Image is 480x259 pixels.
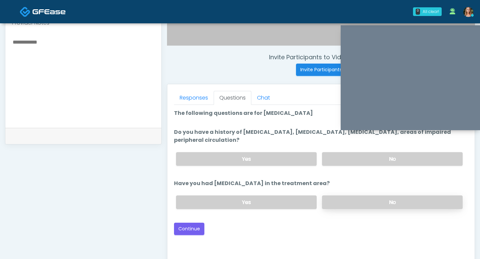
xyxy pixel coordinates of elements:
[32,8,66,15] img: Docovia
[214,91,251,105] a: Questions
[174,91,214,105] a: Responses
[174,223,204,235] button: Continue
[322,195,463,209] label: No
[5,3,25,23] button: Open LiveChat chat widget
[167,54,475,61] h4: Invite Participants to Video Session
[322,152,463,166] label: No
[20,1,66,22] a: Docovia
[20,6,31,17] img: Docovia
[463,7,473,17] img: Amy Gaines
[174,128,468,144] label: Do you have a history of [MEDICAL_DATA], [MEDICAL_DATA], [MEDICAL_DATA], areas of impaired periph...
[409,5,446,19] a: 0 All clear!
[176,152,317,166] label: Yes
[176,195,317,209] label: Yes
[251,91,276,105] a: Chat
[416,9,420,15] div: 0
[174,109,313,117] label: The following questions are for [MEDICAL_DATA]
[423,9,439,15] div: All clear!
[296,64,346,76] button: Invite Participants
[174,179,330,187] label: Have you had [MEDICAL_DATA] in the treatment area?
